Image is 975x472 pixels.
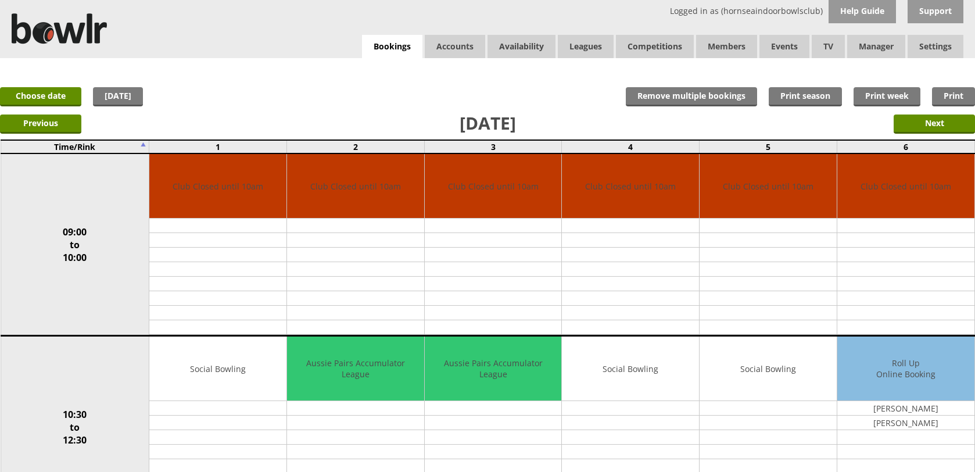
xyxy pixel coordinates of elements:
td: 2 [287,140,425,153]
td: Club Closed until 10am [837,154,974,219]
span: Accounts [425,35,485,58]
a: Events [759,35,809,58]
a: Print [932,87,975,106]
a: Availability [488,35,555,58]
span: Manager [847,35,905,58]
td: Social Bowling [562,337,699,401]
td: Time/Rink [1,140,149,153]
a: Print week [854,87,920,106]
td: Social Bowling [149,337,286,401]
td: 09:00 to 10:00 [1,153,149,336]
a: Print season [769,87,842,106]
a: Competitions [616,35,694,58]
td: 4 [562,140,700,153]
input: Remove multiple bookings [626,87,757,106]
a: Bookings [362,35,422,59]
td: [PERSON_NAME] [837,401,974,416]
td: 3 [424,140,562,153]
input: Next [894,115,975,134]
td: Aussie Pairs Accumulator League [425,337,562,401]
td: [PERSON_NAME] [837,416,974,430]
span: Members [696,35,757,58]
span: TV [812,35,845,58]
td: Club Closed until 10am [425,154,562,219]
td: Aussie Pairs Accumulator League [287,337,424,401]
td: Club Closed until 10am [149,154,286,219]
td: Social Bowling [700,337,837,401]
td: 1 [149,140,287,153]
td: Club Closed until 10am [700,154,837,219]
td: 5 [700,140,837,153]
td: Club Closed until 10am [287,154,424,219]
td: 6 [837,140,974,153]
a: Leagues [558,35,614,58]
td: Club Closed until 10am [562,154,699,219]
a: [DATE] [93,87,143,106]
td: Roll Up Online Booking [837,337,974,401]
span: Settings [908,35,963,58]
